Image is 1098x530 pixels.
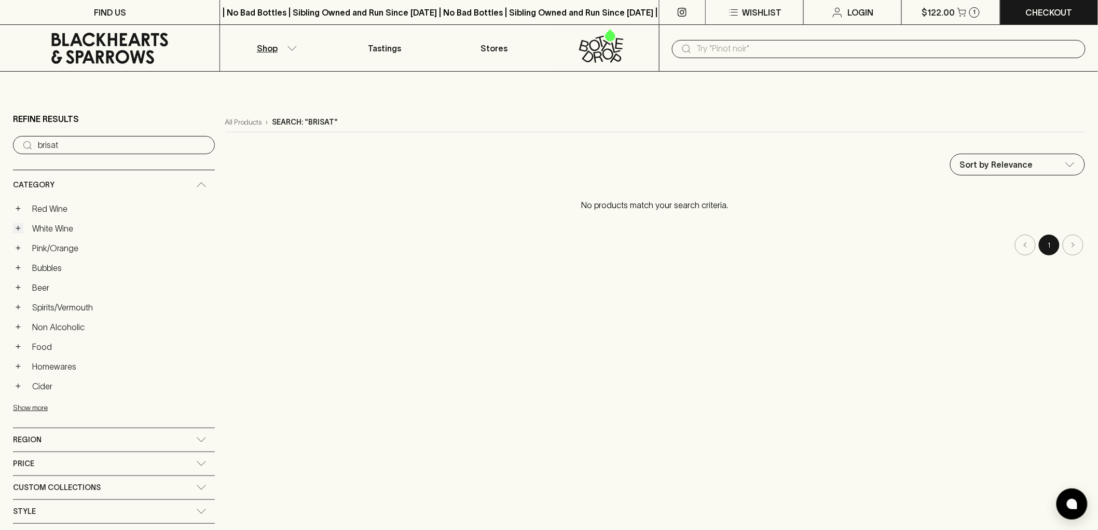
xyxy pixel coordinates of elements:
span: Style [13,505,36,518]
button: + [13,322,23,332]
a: Homewares [28,358,215,375]
a: Red Wine [28,200,215,218]
p: Stores [481,42,508,55]
p: Refine Results [13,113,79,125]
div: Price [13,452,215,475]
p: Wishlist [742,6,781,19]
p: Search: "brisat" [272,117,338,128]
a: Beer [28,279,215,296]
span: Region [13,433,42,446]
p: 1 [973,9,976,15]
p: › [266,117,268,128]
a: Pink/Orange [28,239,215,257]
button: + [13,223,23,234]
p: No products match your search criteria. [225,188,1085,222]
p: Login [848,6,874,19]
a: Food [28,338,215,356]
button: + [13,342,23,352]
button: + [13,381,23,391]
input: Try "Pinot noir" [697,40,1077,57]
nav: pagination navigation [225,235,1085,255]
a: White Wine [28,220,215,237]
input: Try “Pinot noir” [38,137,207,154]
span: Custom Collections [13,481,101,494]
button: + [13,361,23,372]
span: Price [13,457,34,470]
button: Show more [13,397,149,418]
div: Custom Collections [13,476,215,499]
p: Tastings [368,42,401,55]
button: + [13,302,23,312]
img: bubble-icon [1067,499,1077,509]
p: FIND US [94,6,126,19]
a: Non Alcoholic [28,318,215,336]
p: Shop [257,42,278,55]
a: Stores [440,25,549,71]
span: Category [13,179,54,192]
div: Sort by Relevance [951,154,1085,175]
button: page 1 [1039,235,1060,255]
p: Sort by Relevance [960,158,1033,171]
a: Bubbles [28,259,215,277]
button: + [13,203,23,214]
button: Shop [220,25,330,71]
a: Cider [28,377,215,395]
p: Checkout [1026,6,1073,19]
div: Region [13,428,215,452]
a: Spirits/Vermouth [28,298,215,316]
a: All Products [225,117,262,128]
a: Tastings [330,25,440,71]
button: + [13,282,23,293]
button: + [13,243,23,253]
button: + [13,263,23,273]
p: $122.00 [922,6,955,19]
div: Style [13,500,215,523]
div: Category [13,170,215,200]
